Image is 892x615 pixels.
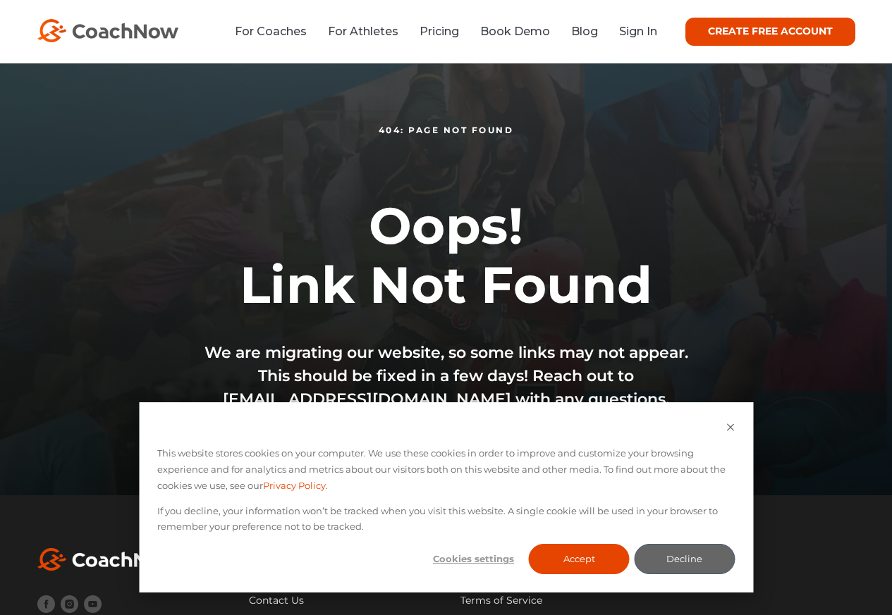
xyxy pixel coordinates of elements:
[200,179,693,341] h1: Oops! Link Not Found
[480,25,550,38] a: Book Demo
[726,421,735,437] button: Dismiss cookie banner
[157,445,735,493] p: This website stores cookies on your computer. We use these cookies in order to improve and custom...
[200,104,693,179] p: 404: Page Not Found
[61,595,78,613] img: Instagram
[200,341,693,455] p: We are migrating our website, so some links may not appear. This should be fixed in a few days! R...
[235,25,307,38] a: For Coaches
[571,25,598,38] a: Blog
[37,595,55,613] img: Facebook
[619,25,657,38] a: Sign In
[328,25,398,38] a: For Athletes
[529,544,630,574] button: Accept
[84,595,102,613] img: Youtube
[139,402,753,592] div: Cookie banner
[423,544,524,574] button: Cookies settings
[634,544,735,574] button: Decline
[420,25,459,38] a: Pricing
[37,548,178,571] img: White CoachNow Logo
[460,593,644,609] a: Terms of Service
[37,19,178,42] img: CoachNow Logo
[249,593,306,609] a: Contact Us
[685,18,855,46] a: CREATE FREE ACCOUNT
[263,478,326,494] a: Privacy Policy
[157,503,735,535] p: If you decline, your information won’t be tracked when you visit this website. A single cookie wi...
